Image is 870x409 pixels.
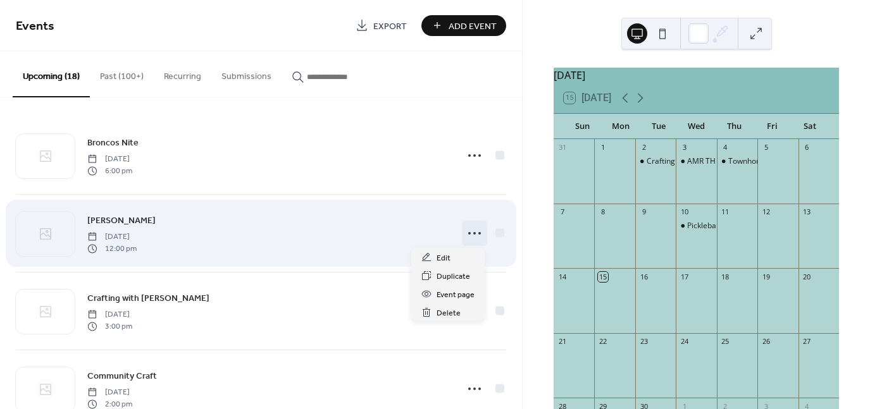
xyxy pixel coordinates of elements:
[678,114,716,139] div: Wed
[647,156,753,167] div: Crafting with [PERSON_NAME]
[639,207,649,217] div: 9
[715,114,753,139] div: Thu
[802,143,812,152] div: 6
[639,143,649,152] div: 2
[87,213,156,228] a: [PERSON_NAME]
[87,165,132,176] span: 6:00 pm
[564,114,602,139] div: Sun
[87,137,139,150] span: Broncos Nite
[87,243,137,254] span: 12:00 pm
[680,337,689,346] div: 24
[87,292,209,305] span: Crafting with [PERSON_NAME]
[557,337,567,346] div: 21
[554,68,839,83] div: [DATE]
[13,51,90,97] button: Upcoming (18)
[728,156,855,167] div: Townhomes Neighborhood Meeting
[761,143,771,152] div: 5
[721,272,730,281] div: 18
[598,207,607,217] div: 8
[87,369,157,383] a: Community Craft
[598,337,607,346] div: 22
[761,337,771,346] div: 26
[90,51,154,96] button: Past (100+)
[721,337,730,346] div: 25
[437,288,475,302] span: Event page
[87,135,139,150] a: Broncos Nite
[87,320,132,332] span: 3:00 pm
[346,15,416,36] a: Export
[802,207,812,217] div: 13
[211,51,282,96] button: Submissions
[154,51,211,96] button: Recurring
[557,143,567,152] div: 31
[437,307,461,320] span: Delete
[680,272,689,281] div: 17
[676,156,716,167] div: AMR TH Board of Directors Meeting
[598,143,607,152] div: 1
[721,207,730,217] div: 11
[721,143,730,152] div: 4
[87,370,157,383] span: Community Craft
[449,20,497,33] span: Add Event
[437,252,451,265] span: Edit
[717,156,757,167] div: Townhomes Neighborhood Meeting
[598,272,607,281] div: 15
[87,291,209,305] a: Crafting with [PERSON_NAME]
[421,15,506,36] button: Add Event
[557,272,567,281] div: 14
[761,272,771,281] div: 19
[680,143,689,152] div: 3
[802,337,812,346] div: 27
[16,14,54,39] span: Events
[557,207,567,217] div: 7
[639,272,649,281] div: 16
[87,387,132,398] span: [DATE]
[687,221,769,231] div: Pickleball Club Meeting
[791,114,829,139] div: Sat
[680,207,689,217] div: 10
[676,221,716,231] div: Pickleball Club Meeting
[687,156,814,167] div: AMR TH Board of Directors Meeting
[437,270,470,283] span: Duplicate
[87,231,137,243] span: [DATE]
[87,154,132,165] span: [DATE]
[753,114,791,139] div: Fri
[87,309,132,320] span: [DATE]
[761,207,771,217] div: 12
[635,156,676,167] div: Crafting with Polly
[640,114,678,139] div: Tue
[373,20,407,33] span: Export
[802,272,812,281] div: 20
[639,337,649,346] div: 23
[87,214,156,228] span: [PERSON_NAME]
[602,114,640,139] div: Mon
